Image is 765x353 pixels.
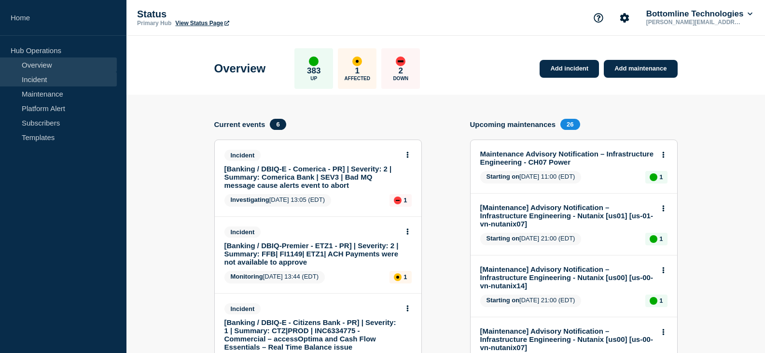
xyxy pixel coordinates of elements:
[137,9,330,20] p: Status
[224,303,261,314] span: Incident
[231,196,269,203] span: Investigating
[588,8,609,28] button: Support
[480,171,582,184] span: [DATE] 11:00 (EDT)
[487,173,520,180] span: Starting on
[345,76,370,81] p: Affected
[224,271,325,283] span: [DATE] 13:44 (EDT)
[309,56,319,66] div: up
[224,318,399,351] a: [Banking / DBIQ-E - Citizens Bank - PR] | Severity: 1 | Summary: CTZ|PROD | INC6334775 - Commerci...
[480,295,582,307] span: [DATE] 21:00 (EDT)
[175,20,229,27] a: View Status Page
[307,66,320,76] p: 383
[540,60,599,78] a: Add incident
[487,235,520,242] span: Starting on
[644,19,745,26] p: [PERSON_NAME][EMAIL_ADDRESS][PERSON_NAME][DOMAIN_NAME]
[650,173,657,181] div: up
[614,8,635,28] button: Account settings
[659,173,663,181] p: 1
[659,297,663,304] p: 1
[604,60,677,78] a: Add maintenance
[399,66,403,76] p: 2
[487,297,520,304] span: Starting on
[352,56,362,66] div: affected
[650,297,657,305] div: up
[396,56,405,66] div: down
[270,119,286,130] span: 6
[393,76,408,81] p: Down
[214,120,265,128] h4: Current events
[480,150,654,166] a: Maintenance Advisory Notification – Infrastructure Engineering - CH07 Power
[231,273,263,280] span: Monitoring
[480,203,654,228] a: [Maintenance] Advisory Notification – Infrastructure Engineering - Nutanix [us01] [us-01-vn-nutan...
[470,120,556,128] h4: Upcoming maintenances
[659,235,663,242] p: 1
[394,197,402,204] div: down
[214,62,266,75] h1: Overview
[403,197,407,204] p: 1
[403,273,407,281] p: 1
[650,235,657,243] div: up
[224,165,399,189] a: [Banking / DBIQ-E - Comerica - PR] | Severity: 2 | Summary: Comerica Bank | SEV3 | Bad MQ message...
[224,194,332,207] span: [DATE] 13:05 (EDT)
[224,241,399,266] a: [Banking / DBIQ-Premier - ETZ1 - PR] | Severity: 2 | Summary: FFB| FI1149| ETZ1| ACH Payments wer...
[310,76,317,81] p: Up
[224,226,261,238] span: Incident
[355,66,360,76] p: 1
[480,265,654,290] a: [Maintenance] Advisory Notification – Infrastructure Engineering - Nutanix [us00] [us-00-vn-nutan...
[644,9,754,19] button: Bottomline Technologies
[224,150,261,161] span: Incident
[480,327,654,352] a: [Maintenance] Advisory Notification – Infrastructure Engineering - Nutanix [us00] [us-00-vn-nutan...
[480,233,582,245] span: [DATE] 21:00 (EDT)
[394,273,402,281] div: affected
[560,119,580,130] span: 26
[137,20,171,27] p: Primary Hub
